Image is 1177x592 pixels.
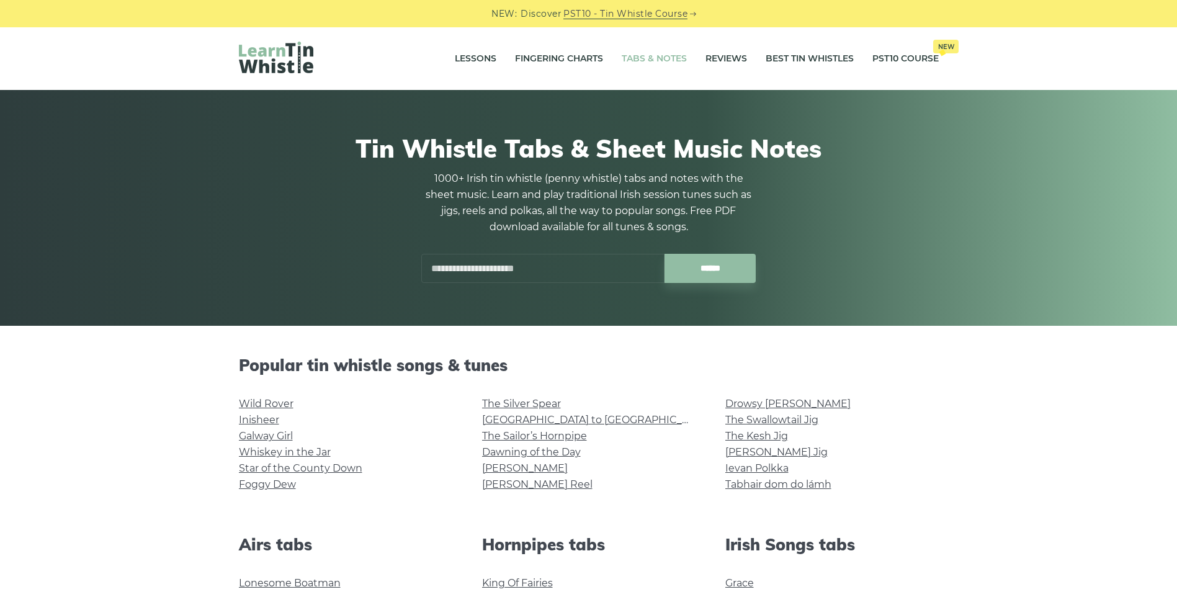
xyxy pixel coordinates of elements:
a: Foggy Dew [239,478,296,490]
a: [PERSON_NAME] Reel [482,478,593,490]
a: Grace [725,577,754,589]
a: Best Tin Whistles [766,43,854,74]
h2: Hornpipes tabs [482,535,696,554]
a: PST10 CourseNew [872,43,939,74]
h2: Irish Songs tabs [725,535,939,554]
a: Ievan Polkka [725,462,789,474]
img: LearnTinWhistle.com [239,42,313,73]
a: Galway Girl [239,430,293,442]
a: Drowsy [PERSON_NAME] [725,398,851,410]
a: Lessons [455,43,496,74]
a: Wild Rover [239,398,293,410]
a: Dawning of the Day [482,446,581,458]
a: Tabs & Notes [622,43,687,74]
a: The Swallowtail Jig [725,414,818,426]
a: Inisheer [239,414,279,426]
a: [GEOGRAPHIC_DATA] to [GEOGRAPHIC_DATA] [482,414,711,426]
a: [PERSON_NAME] [482,462,568,474]
p: 1000+ Irish tin whistle (penny whistle) tabs and notes with the sheet music. Learn and play tradi... [421,171,756,235]
h1: Tin Whistle Tabs & Sheet Music Notes [239,133,939,163]
a: King Of Fairies [482,577,553,589]
a: Whiskey in the Jar [239,446,331,458]
a: Tabhair dom do lámh [725,478,831,490]
h2: Airs tabs [239,535,452,554]
a: Lonesome Boatman [239,577,341,589]
a: The Silver Spear [482,398,561,410]
a: [PERSON_NAME] Jig [725,446,828,458]
a: Reviews [705,43,747,74]
h2: Popular tin whistle songs & tunes [239,356,939,375]
a: Star of the County Down [239,462,362,474]
a: The Sailor’s Hornpipe [482,430,587,442]
a: The Kesh Jig [725,430,788,442]
a: Fingering Charts [515,43,603,74]
span: New [933,40,959,53]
